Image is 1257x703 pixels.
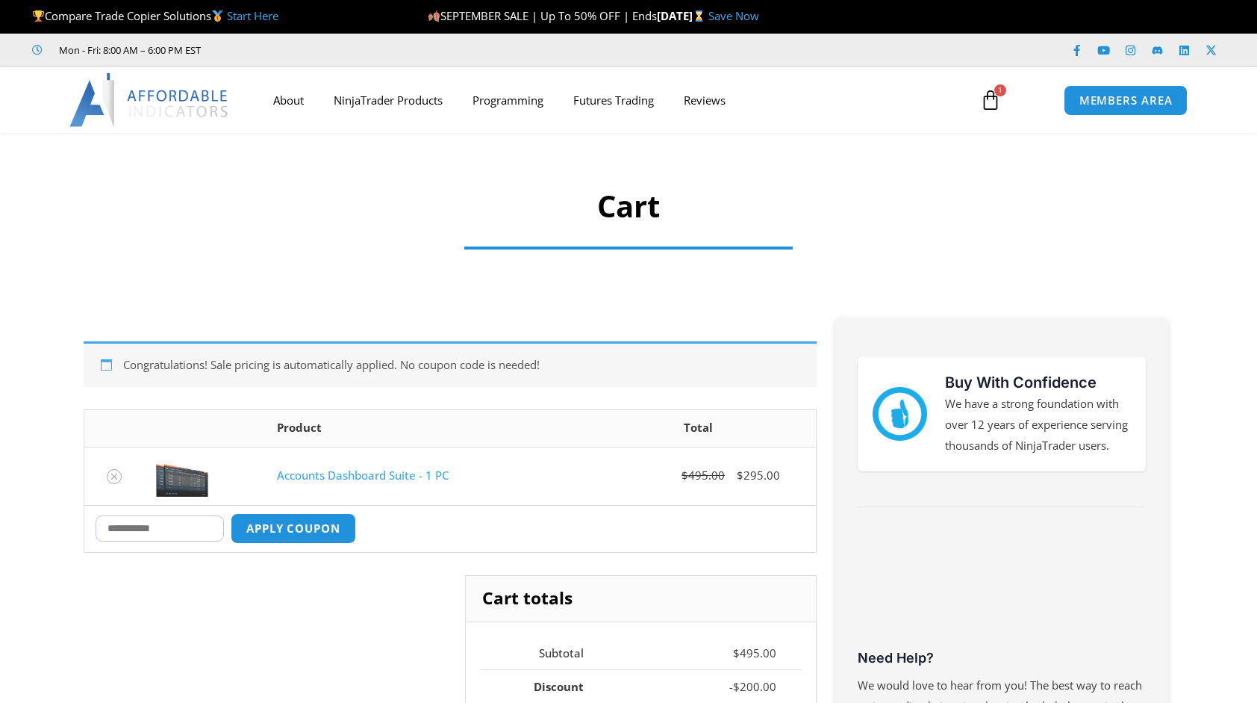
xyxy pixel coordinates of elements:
[945,394,1132,456] p: We have a strong foundation with over 12 years of experience serving thousands of NinjaTrader users.
[858,649,1146,666] h3: Need Help?
[958,78,1023,122] a: 1
[222,43,446,58] iframe: Customer reviews powered by Trustpilot
[1064,85,1188,116] a: MEMBERS AREA
[258,83,963,117] nav: Menu
[227,8,278,23] a: Start Here
[873,387,926,441] img: mark thumbs good 43913 | Affordable Indicators – NinjaTrader
[466,576,816,622] h2: Cart totals
[481,637,609,670] th: Subtotal
[733,645,740,660] span: $
[558,83,669,117] a: Futures Trading
[33,10,44,22] img: 🏆
[277,468,449,483] a: Accounts Dashboard Suite - 1 PC
[458,83,558,117] a: Programming
[258,83,319,117] a: About
[156,455,208,497] img: Screenshot 2024-08-26 155710eeeee | Affordable Indicators – NinjaTrader
[449,185,808,227] h1: Cart
[657,8,708,23] strong: [DATE]
[428,10,440,22] img: 🍂
[231,513,356,544] button: Apply coupon
[681,468,688,483] span: $
[669,83,740,117] a: Reviews
[84,341,817,387] div: Congratulations! Sale pricing is automatically applied. No coupon code is needed!
[481,669,609,703] th: Discount
[32,8,278,23] span: Compare Trade Copier Solutions
[945,371,1132,394] h3: Buy With Confidence
[994,84,1006,96] span: 1
[580,410,816,447] th: Total
[1079,95,1173,106] span: MEMBERS AREA
[733,679,776,694] bdi: 200.00
[733,679,740,694] span: $
[708,8,759,23] a: Save Now
[266,410,580,447] th: Product
[693,10,705,22] img: ⌛
[319,83,458,117] a: NinjaTrader Products
[737,468,743,483] span: $
[69,73,230,127] img: LogoAI | Affordable Indicators – NinjaTrader
[858,533,1146,645] iframe: Customer reviews powered by Trustpilot
[737,468,780,483] bdi: 295.00
[681,468,725,483] bdi: 495.00
[428,8,657,23] span: SEPTEMBER SALE | Up To 50% OFF | Ends
[212,10,223,22] img: 🥇
[733,645,776,660] bdi: 495.00
[729,679,733,694] span: -
[107,469,122,484] a: Remove Accounts Dashboard Suite - 1 PC from cart
[55,41,201,59] span: Mon - Fri: 8:00 AM – 6:00 PM EST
